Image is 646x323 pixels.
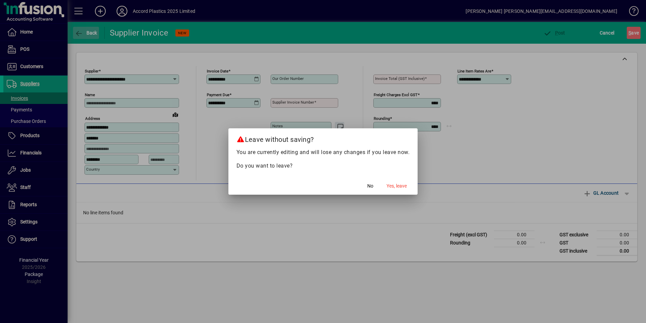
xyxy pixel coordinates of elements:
button: No [359,180,381,192]
h2: Leave without saving? [228,128,418,148]
span: No [367,182,373,190]
button: Yes, leave [384,180,409,192]
p: You are currently editing and will lose any changes if you leave now. [237,148,410,156]
p: Do you want to leave? [237,162,410,170]
span: Yes, leave [387,182,407,190]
